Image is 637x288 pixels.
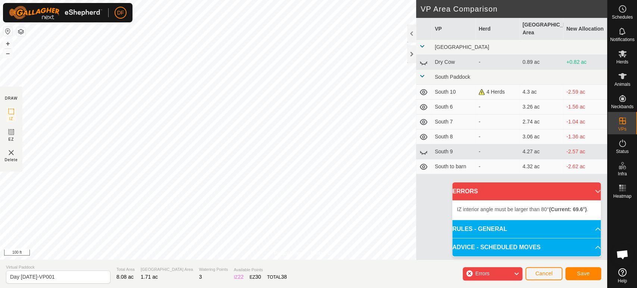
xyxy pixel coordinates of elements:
span: IZ [9,116,13,122]
button: Save [565,267,601,280]
td: -1.56 ac [563,100,607,115]
span: 1.71 ac [141,274,158,280]
h2: VP Area Comparison [421,4,607,13]
th: New Allocation [563,18,607,40]
button: Reset Map [3,27,12,36]
p-accordion-header: ADVICE - SCHEDULED MOVES [452,238,601,256]
span: ERRORS [452,187,478,196]
button: Cancel [525,267,562,280]
img: VP [7,148,16,157]
p-accordion-header: RULES - GENERAL [452,220,601,238]
b: (Current: 69.6°) [549,206,587,212]
td: 3.06 ac [519,129,563,144]
span: Help [618,279,627,283]
span: 3 [199,274,202,280]
div: TOTAL [267,273,287,281]
span: Notifications [610,37,634,42]
span: Watering Points [199,266,228,273]
div: Open chat [611,243,634,266]
button: + [3,39,12,48]
img: Gallagher Logo [9,6,102,19]
div: EZ [250,273,261,281]
div: 4 Herds [478,88,516,96]
span: Herds [616,60,628,64]
td: 2.74 ac [519,115,563,129]
td: -1.36 ac [563,129,607,144]
span: 38 [281,274,287,280]
span: VPs [618,127,626,131]
th: VP [432,18,476,40]
span: DF [117,9,124,17]
span: 30 [255,274,261,280]
td: 4.27 ac [519,144,563,159]
td: -2.62 ac [563,159,607,174]
span: [GEOGRAPHIC_DATA] [435,44,489,50]
span: Cancel [535,270,553,276]
td: 4.3 ac [519,85,563,100]
div: - [478,58,516,66]
span: Status [616,149,628,154]
span: Delete [5,157,18,163]
div: - [478,118,516,126]
p-accordion-header: ERRORS [452,182,601,200]
td: -2.57 ac [563,144,607,159]
span: 8.08 ac [116,274,134,280]
span: Available Points [234,267,287,273]
span: Neckbands [611,104,633,109]
td: South 8 [432,129,476,144]
th: [GEOGRAPHIC_DATA] Area [519,18,563,40]
td: Dry Cow [432,55,476,70]
span: EZ [9,137,14,142]
button: Map Layers [16,27,25,36]
div: DRAW [5,96,18,101]
span: ADVICE - SCHEDULED MOVES [452,243,540,252]
td: 4.32 ac [519,159,563,174]
a: Privacy Policy [274,250,302,257]
span: RULES - GENERAL [452,225,507,234]
span: IZ interior angle must be larger than 80° . [457,206,588,212]
td: South to barn [432,159,476,174]
div: - [478,103,516,111]
span: Virtual Paddock [6,264,110,270]
td: 0.89 ac [519,55,563,70]
span: South Paddock [435,74,470,80]
span: Schedules [612,15,633,19]
span: Total Area [116,266,135,273]
span: Heatmap [613,194,631,198]
span: Animals [614,82,630,87]
a: Help [608,265,637,286]
p-accordion-content: ERRORS [452,200,601,220]
td: South 9 [432,144,476,159]
span: [GEOGRAPHIC_DATA] Area [141,266,193,273]
td: South 6 [432,100,476,115]
div: - [478,163,516,170]
span: Infra [618,172,627,176]
th: Herd [475,18,519,40]
div: IZ [234,273,243,281]
span: Save [577,270,590,276]
div: - [478,148,516,156]
td: -1.04 ac [563,115,607,129]
td: +0.82 ac [563,55,607,70]
span: 22 [238,274,244,280]
button: – [3,49,12,58]
div: - [478,133,516,141]
span: Errors [475,270,489,276]
a: Contact Us [311,250,333,257]
td: 3.26 ac [519,100,563,115]
td: South 7 [432,115,476,129]
td: -2.59 ac [563,85,607,100]
td: South 10 [432,85,476,100]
